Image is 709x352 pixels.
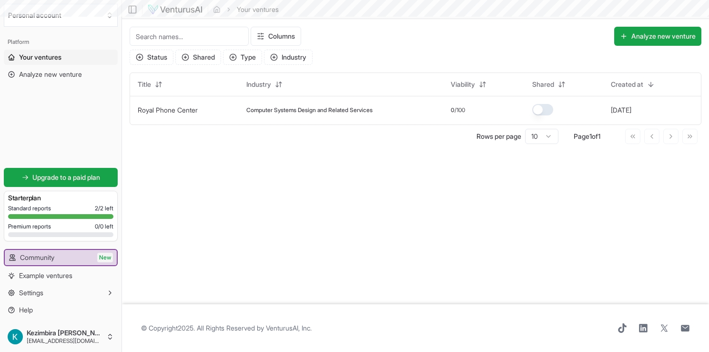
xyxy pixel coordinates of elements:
a: Royal Phone Center [138,106,198,114]
div: Platform [4,34,118,50]
button: Type [223,50,262,65]
a: Example ventures [4,268,118,283]
span: Shared [532,80,554,89]
button: Kezimbira [PERSON_NAME] [PERSON_NAME][EMAIL_ADDRESS][DOMAIN_NAME] [4,325,118,348]
span: 0 / 0 left [95,223,113,230]
button: Viability [445,77,492,92]
span: Title [138,80,151,89]
span: Kezimbira [PERSON_NAME] [PERSON_NAME] [27,329,102,337]
button: Industry [241,77,288,92]
button: Industry [264,50,313,65]
a: Analyze new venture [4,67,118,82]
span: of [592,132,598,140]
span: Computer Systems Design and Related Services [246,106,373,114]
a: Help [4,302,118,318]
span: 1 [598,132,600,140]
button: Analyze new venture [614,27,701,46]
span: Page [574,132,589,140]
a: Your ventures [4,50,118,65]
span: Standard reports [8,205,51,212]
img: ACg8ocIgw-J2sUNnyTRRMZbMvsT8Ap3bfbsx-MxnAQuCx15T4S-XzQ=s96-c [8,329,23,344]
button: Settings [4,285,118,300]
p: Rows per page [476,132,521,141]
a: Upgrade to a paid plan [4,168,118,187]
span: Community [20,253,54,262]
button: [DATE] [611,105,631,115]
span: Example ventures [19,271,72,280]
span: Settings [19,288,43,298]
span: Help [19,305,33,315]
span: Industry [246,80,271,89]
button: Shared [175,50,221,65]
button: Created at [605,77,660,92]
button: Status [130,50,173,65]
span: /100 [455,106,465,114]
span: 0 [451,106,455,114]
span: Viability [451,80,475,89]
span: Created at [611,80,643,89]
button: Royal Phone Center [138,105,198,115]
h3: Starter plan [8,193,113,203]
input: Search names... [130,27,249,46]
a: VenturusAI, Inc [266,324,310,332]
span: New [97,253,113,262]
span: Your ventures [19,52,61,62]
button: Title [132,77,168,92]
span: Analyze new venture [19,70,82,79]
span: [EMAIL_ADDRESS][DOMAIN_NAME] [27,337,102,345]
button: Shared [527,77,571,92]
span: 2 / 2 left [95,205,113,212]
span: Premium reports [8,223,51,230]
button: Columns [251,27,301,46]
span: Upgrade to a paid plan [32,173,100,182]
span: © Copyright 2025 . All Rights Reserved by . [141,323,312,333]
span: 1 [589,132,592,140]
a: CommunityNew [5,250,117,265]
